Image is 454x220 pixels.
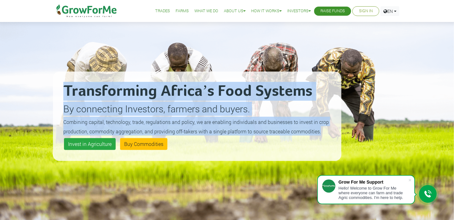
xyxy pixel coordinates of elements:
a: Trades [155,8,170,14]
a: Buy Commodities [120,138,167,150]
a: How it Works [251,8,282,14]
a: What We Do [194,8,218,14]
a: Raise Funds [320,8,345,14]
div: Hello! Welcome to Grow For Me where everyone can farm and trade Agric commodities. I'm here to help. [339,186,408,200]
a: About Us [224,8,245,14]
small: Combining capital, technology, trade, regulations and policy, we are enabling individuals and bus... [63,119,329,135]
a: EN [381,6,399,16]
h2: Transforming Africa’s Food Systems [63,82,331,101]
a: Farms [176,8,189,14]
a: Sign In [359,8,373,14]
a: Investors [287,8,311,14]
a: Invest in Agriculture [64,138,116,150]
div: Grow For Me Support [339,180,408,185]
p: By connecting Investors, farmers and buyers. [63,102,331,116]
